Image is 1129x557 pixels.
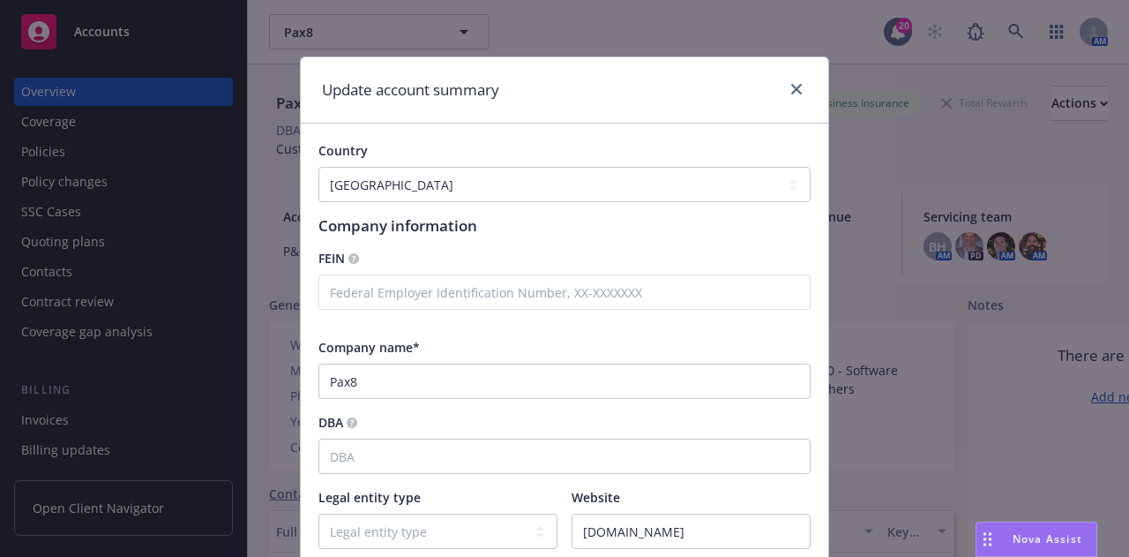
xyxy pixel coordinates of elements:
[572,515,810,548] input: Enter URL
[318,250,345,267] span: FEIN
[1013,531,1082,546] span: Nova Assist
[976,522,1097,557] button: Nova Assist
[318,364,811,399] input: Company name
[318,414,343,431] span: DBA
[572,489,620,506] span: Website
[322,79,499,102] h1: Update account summary
[318,339,420,356] span: Company name*
[976,523,998,556] div: Drag to move
[318,275,811,310] input: Federal Employer Identification Number, XX-XXXXXXX
[318,439,811,474] input: DBA
[318,142,368,159] span: Country
[318,489,421,506] span: Legal entity type
[786,79,807,100] a: close
[318,216,811,235] h1: Company information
